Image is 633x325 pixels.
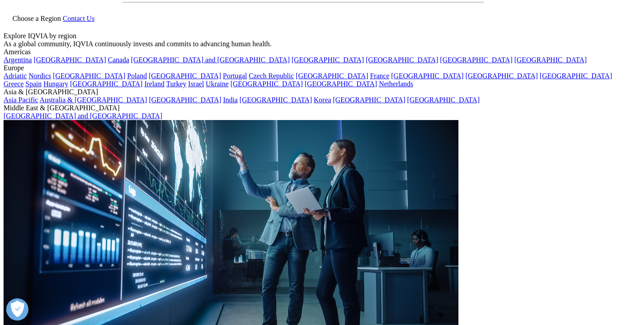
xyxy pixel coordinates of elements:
[6,298,28,321] button: Buka Preferensi
[144,80,164,88] a: Ireland
[249,72,294,80] a: Czech Republic
[25,80,41,88] a: Spain
[4,96,38,104] a: Asia Pacific
[34,56,106,64] a: [GEOGRAPHIC_DATA]
[4,64,629,72] div: Europe
[166,80,187,88] a: Turkey
[296,72,368,80] a: [GEOGRAPHIC_DATA]
[206,80,229,88] a: Ukraine
[53,72,125,80] a: [GEOGRAPHIC_DATA]
[12,15,61,22] span: Choose a Region
[4,80,24,88] a: Greece
[223,96,238,104] a: India
[239,96,312,104] a: [GEOGRAPHIC_DATA]
[40,96,147,104] a: Australia & [GEOGRAPHIC_DATA]
[131,56,290,64] a: [GEOGRAPHIC_DATA] and [GEOGRAPHIC_DATA]
[63,15,95,22] a: Contact Us
[370,72,390,80] a: France
[231,80,303,88] a: [GEOGRAPHIC_DATA]
[540,72,612,80] a: [GEOGRAPHIC_DATA]
[391,72,464,80] a: [GEOGRAPHIC_DATA]
[4,112,162,120] a: [GEOGRAPHIC_DATA] and [GEOGRAPHIC_DATA]
[223,72,247,80] a: Portugal
[149,72,221,80] a: [GEOGRAPHIC_DATA]
[379,80,413,88] a: Netherlands
[127,72,147,80] a: Poland
[44,80,68,88] a: Hungary
[28,72,51,80] a: Nordics
[4,40,629,48] div: As a global community, IQVIA continuously invests and commits to advancing human health.
[4,32,629,40] div: Explore IQVIA by region
[440,56,513,64] a: [GEOGRAPHIC_DATA]
[4,48,629,56] div: Americas
[314,96,331,104] a: Korea
[4,88,629,96] div: Asia & [GEOGRAPHIC_DATA]
[333,96,405,104] a: [GEOGRAPHIC_DATA]
[188,80,204,88] a: Israel
[149,96,221,104] a: [GEOGRAPHIC_DATA]
[4,72,27,80] a: Adriatic
[4,104,629,112] div: Middle East & [GEOGRAPHIC_DATA]
[514,56,587,64] a: [GEOGRAPHIC_DATA]
[407,96,480,104] a: [GEOGRAPHIC_DATA]
[70,80,143,88] a: [GEOGRAPHIC_DATA]
[466,72,538,80] a: [GEOGRAPHIC_DATA]
[4,56,32,64] a: Argentina
[366,56,438,64] a: [GEOGRAPHIC_DATA]
[108,56,129,64] a: Canada
[305,80,377,88] a: [GEOGRAPHIC_DATA]
[291,56,364,64] a: [GEOGRAPHIC_DATA]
